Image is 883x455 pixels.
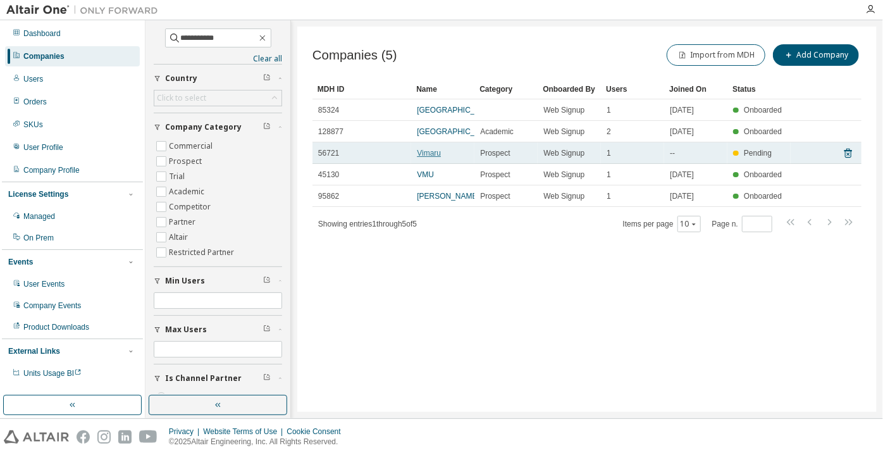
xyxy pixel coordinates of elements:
div: Joined On [669,79,722,99]
span: Web Signup [543,170,584,180]
span: [DATE] [670,127,694,137]
span: Prospect [480,191,510,201]
span: Min Users [165,276,205,286]
div: Managed [23,211,55,221]
div: Onboarded By [543,79,596,99]
img: Altair One [6,4,164,16]
label: Restricted Partner [169,245,237,260]
span: Clear filter [263,325,271,335]
img: youtube.svg [139,430,157,444]
label: Yes [169,390,184,405]
div: Users [23,74,43,84]
label: Trial [169,169,187,184]
span: Company Category [165,122,242,132]
img: altair_logo.svg [4,430,69,444]
div: Company Profile [23,165,80,175]
span: Web Signup [543,148,584,158]
img: linkedin.svg [118,430,132,444]
span: Onboarded [744,127,782,136]
div: External Links [8,346,60,356]
div: Category [479,79,533,99]
button: Import from MDH [667,44,765,66]
span: Max Users [165,325,207,335]
a: Vimaru [417,149,441,158]
div: Events [8,257,33,267]
div: Dashboard [23,28,61,39]
div: Cookie Consent [287,427,348,437]
span: Is Channel Partner [165,373,242,383]
span: Country [165,73,197,84]
div: SKUs [23,120,43,130]
label: Partner [169,215,198,230]
span: 85324 [318,105,339,115]
div: Users [606,79,659,99]
a: [PERSON_NAME] [417,192,479,201]
span: 1 [607,191,611,201]
a: Clear all [154,54,282,64]
span: Onboarded [744,192,782,201]
button: Max Users [154,316,282,344]
div: License Settings [8,189,68,199]
div: Product Downloads [23,322,89,332]
span: Page n. [712,216,772,232]
span: Showing entries 1 through 5 of 5 [318,220,417,228]
label: Commercial [169,139,215,154]
a: VMU [417,170,434,179]
span: 56721 [318,148,339,158]
span: 128877 [318,127,343,137]
div: Status [732,79,786,99]
img: facebook.svg [77,430,90,444]
label: Altair [169,230,190,245]
button: Min Users [154,267,282,295]
span: Clear filter [263,73,271,84]
span: [DATE] [670,170,694,180]
span: Prospect [480,148,510,158]
div: Click to select [154,90,281,106]
span: Web Signup [543,127,584,137]
span: Clear filter [263,122,271,132]
p: © 2025 Altair Engineering, Inc. All Rights Reserved. [169,437,349,447]
a: [GEOGRAPHIC_DATA] [417,106,496,115]
label: Prospect [169,154,204,169]
div: On Prem [23,233,54,243]
button: 10 [681,219,698,229]
span: 1 [607,148,611,158]
span: Onboarded [744,170,782,179]
span: 2 [607,127,611,137]
span: Companies (5) [312,48,397,63]
div: Privacy [169,427,203,437]
div: Company Events [23,301,81,311]
span: Units Usage BI [23,369,82,378]
span: Items per page [623,216,701,232]
button: Add Company [773,44,859,66]
div: MDH ID [318,79,406,99]
span: 1 [607,170,611,180]
span: Academic [480,127,514,137]
button: Is Channel Partner [154,365,282,392]
span: Prospect [480,170,510,180]
div: Click to select [157,93,206,103]
label: Academic [169,184,207,199]
span: [DATE] [670,105,694,115]
label: Competitor [169,199,213,215]
button: Country [154,65,282,92]
span: Web Signup [543,191,584,201]
span: Web Signup [543,105,584,115]
span: 1 [607,105,611,115]
span: Clear filter [263,276,271,286]
div: Website Terms of Use [203,427,287,437]
div: User Profile [23,142,63,153]
button: Company Category [154,113,282,141]
span: [DATE] [670,191,694,201]
span: Onboarded [744,106,782,115]
span: Pending [744,149,772,158]
span: 95862 [318,191,339,201]
span: -- [670,148,675,158]
div: User Events [23,279,65,289]
span: 45130 [318,170,339,180]
div: Name [416,79,469,99]
div: Orders [23,97,47,107]
span: Clear filter [263,373,271,383]
div: Companies [23,51,65,61]
img: instagram.svg [97,430,111,444]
